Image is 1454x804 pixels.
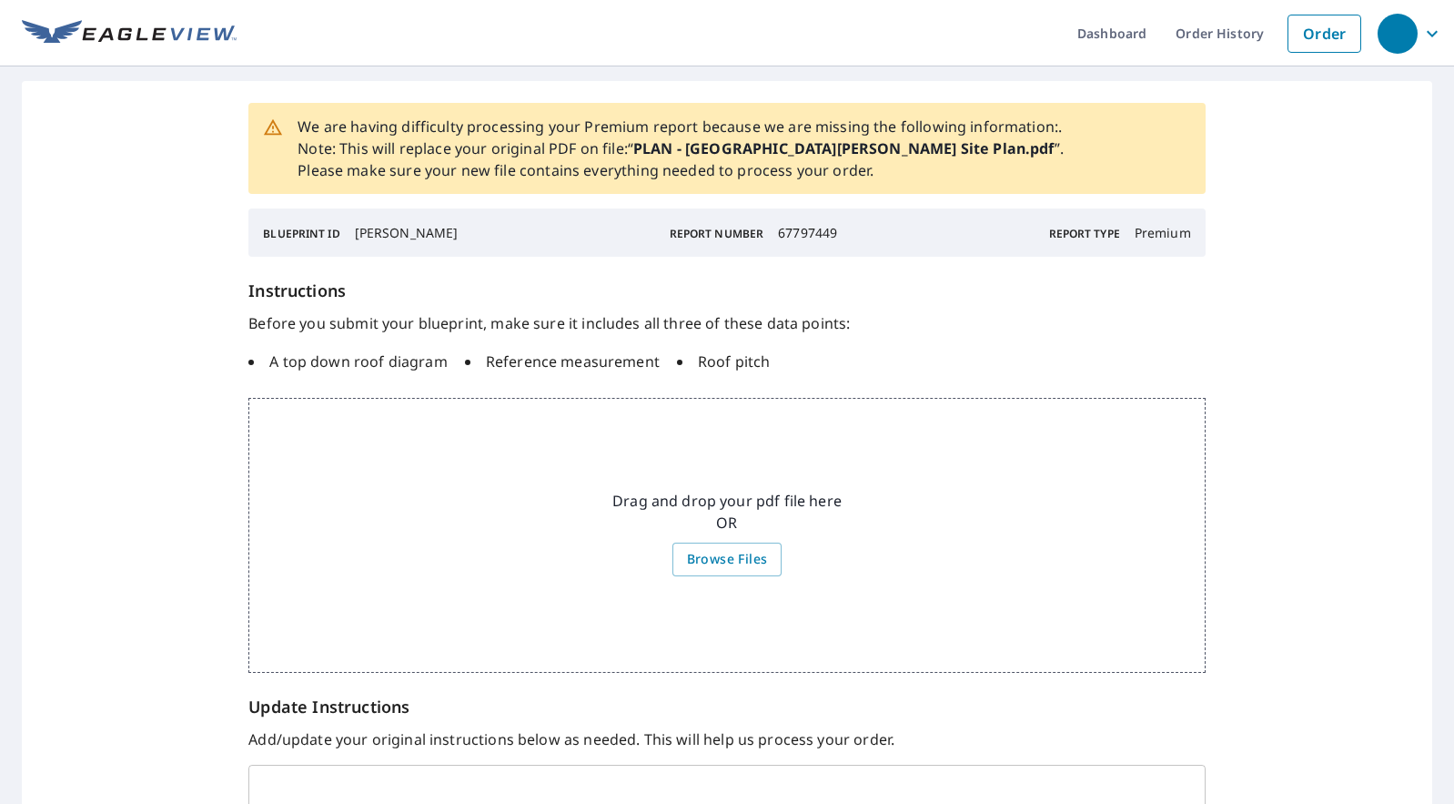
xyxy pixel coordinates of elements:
span: Browse Files [687,548,768,571]
li: A top down roof diagram [248,351,447,372]
p: Premium [1135,223,1191,242]
strong: PLAN - [GEOGRAPHIC_DATA][PERSON_NAME] Site Plan.pdf [633,138,1055,158]
h6: Instructions [248,279,1205,303]
p: [PERSON_NAME] [355,223,459,242]
p: Drag and drop your pdf file here OR [612,490,842,534]
p: Update Instructions [248,695,1205,719]
p: Before you submit your blueprint, make sure it includes all three of these data points: [248,312,1205,334]
p: Report Type [1049,226,1120,242]
p: Add/update your original instructions below as needed. This will help us process your order. [248,728,1205,750]
p: Report Number [670,226,763,242]
li: Roof pitch [677,351,771,372]
p: 67797449 [778,223,837,242]
label: Browse Files [672,543,783,576]
img: EV Logo [22,20,237,47]
p: We are having difficulty processing your Premium report because we are missing the following info... [298,116,1064,181]
li: Reference measurement [465,351,660,372]
p: Blueprint ID [263,226,339,242]
a: Order [1287,15,1361,53]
